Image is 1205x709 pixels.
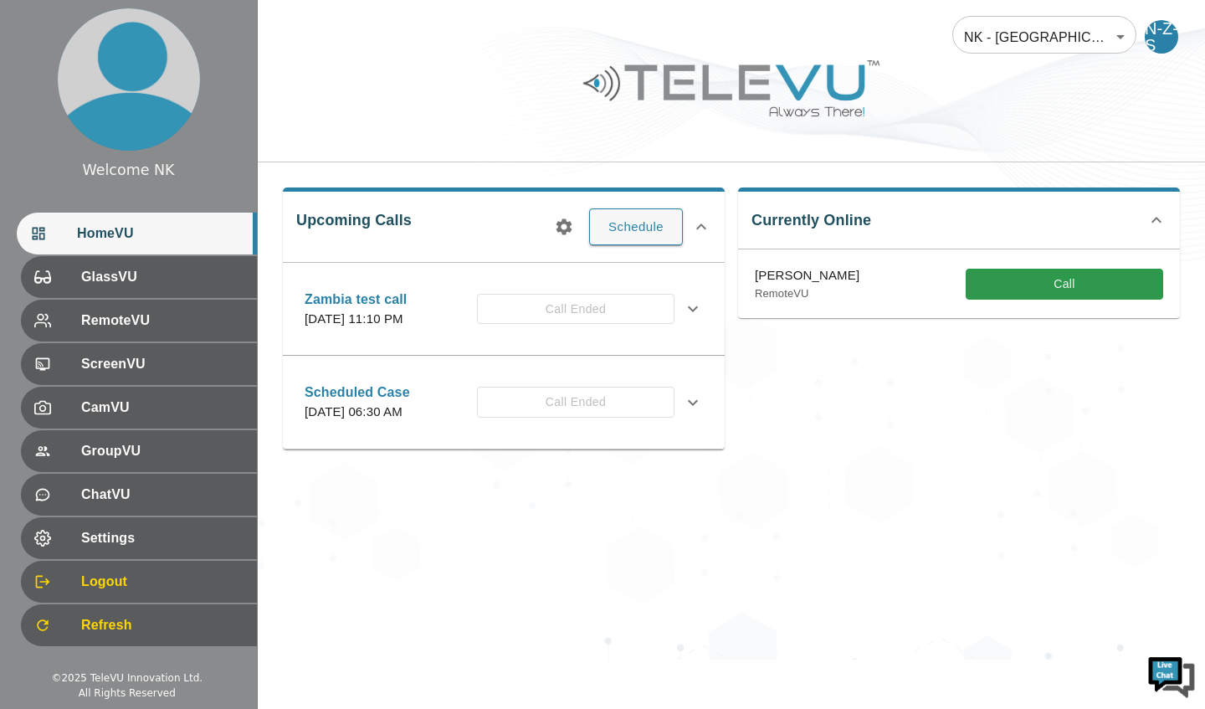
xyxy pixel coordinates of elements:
[77,223,244,244] span: HomeVU
[21,256,257,298] div: GlassVU
[966,269,1163,300] button: Call
[305,290,407,310] p: Zambia test call
[81,485,244,505] span: ChatVU
[1145,20,1178,54] div: N-Z-S
[1146,650,1197,701] img: Chat Widget
[291,280,716,339] div: Zambia test call[DATE] 11:10 PMCall Ended
[305,403,410,422] p: [DATE] 06:30 AM
[21,430,257,472] div: GroupVU
[581,54,882,123] img: Logo
[21,387,257,429] div: CamVU
[589,208,683,245] button: Schedule
[81,615,244,635] span: Refresh
[952,13,1136,60] div: NK - [GEOGRAPHIC_DATA]
[81,267,244,287] span: GlassVU
[21,561,257,603] div: Logout
[81,572,244,592] span: Logout
[755,285,859,302] p: RemoteVU
[21,517,257,559] div: Settings
[21,343,257,385] div: ScreenVU
[81,528,244,548] span: Settings
[21,474,257,516] div: ChatVU
[81,354,244,374] span: ScreenVU
[82,159,174,181] div: Welcome NK
[305,310,407,329] p: [DATE] 11:10 PM
[291,372,716,432] div: Scheduled Case[DATE] 06:30 AMCall Ended
[58,8,200,151] img: profile.png
[81,398,244,418] span: CamVU
[21,300,257,342] div: RemoteVU
[81,441,244,461] span: GroupVU
[17,213,257,254] div: HomeVU
[81,311,244,331] span: RemoteVU
[305,383,410,403] p: Scheduled Case
[21,604,257,646] div: Refresh
[755,266,859,285] p: [PERSON_NAME]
